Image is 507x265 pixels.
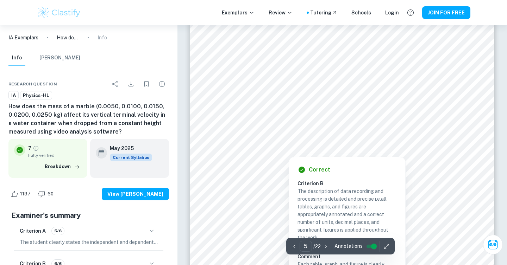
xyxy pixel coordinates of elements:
[39,50,80,66] button: [PERSON_NAME]
[28,152,82,159] span: Fully verified
[309,166,330,174] h6: Correct
[20,92,52,99] span: Physics-HL
[351,9,371,17] a: Schools
[8,50,25,66] button: Info
[20,238,158,246] p: The student clearly states the independent and dependent variables in the research question but t...
[28,144,31,152] p: 7
[8,34,38,41] a: IA Exemplars
[11,210,166,221] h5: Examiner's summary
[8,188,35,200] div: Like
[334,243,363,250] span: Annotations
[110,154,152,161] div: This exemplar is based on the current syllabus. Feel free to refer to it for inspiration/ideas wh...
[57,34,79,41] p: How does the mass of a marble (0.0050, 0.0100, 0.0150, 0.0200, 0.0250 kg) affect its vertical ter...
[33,145,39,151] a: Grade fully verified
[102,188,169,200] button: View [PERSON_NAME]
[298,180,402,187] h6: Criterion B
[313,243,321,250] p: / 22
[8,81,57,87] span: Research question
[108,77,123,91] div: Share
[9,92,18,99] span: IA
[124,77,138,91] div: Download
[155,77,169,91] div: Report issue
[139,77,154,91] div: Bookmark
[422,6,470,19] button: JOIN FOR FREE
[98,34,107,41] p: Info
[20,91,52,100] a: Physics-HL
[20,227,46,235] h6: Criterion A
[298,253,397,260] h6: Comment
[36,188,57,200] div: Dislike
[222,9,255,17] p: Exemplars
[310,9,337,17] a: Tutoring
[483,235,503,254] button: Ask Clai
[110,144,146,152] h6: May 2025
[298,187,397,241] p: The description of data recording and processing is detailed and precise i.e.all tables, graphs, ...
[385,9,399,17] a: Login
[269,9,293,17] p: Review
[405,7,417,19] button: Help and Feedback
[44,190,57,198] span: 60
[16,190,35,198] span: 1197
[52,228,64,234] span: 5/6
[43,161,82,172] button: Breakdown
[110,154,152,161] span: Current Syllabus
[37,6,81,20] img: Clastify logo
[8,102,169,136] h6: How does the mass of a marble (0.0050, 0.0100, 0.0150, 0.0200, 0.0250 kg) affect its vertical ter...
[8,91,19,100] a: IA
